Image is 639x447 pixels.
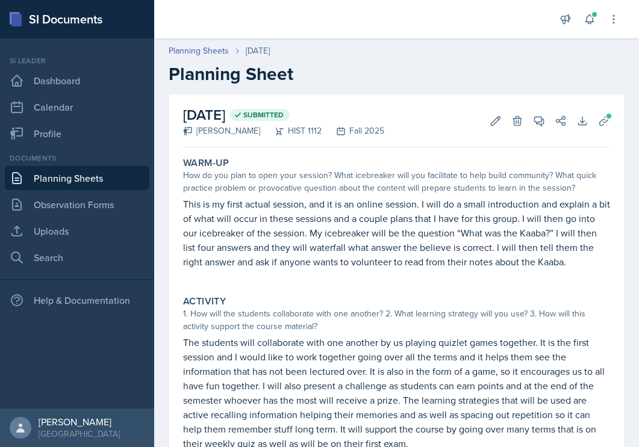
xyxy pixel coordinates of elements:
[183,157,229,169] label: Warm-Up
[5,153,149,164] div: Documents
[5,122,149,146] a: Profile
[169,63,625,85] h2: Planning Sheet
[39,416,120,428] div: [PERSON_NAME]
[183,125,260,137] div: [PERSON_NAME]
[260,125,322,137] div: HIST 1112
[183,307,610,333] div: 1. How will the students collaborate with one another? 2. What learning strategy will you use? 3....
[5,288,149,312] div: Help & Documentation
[183,169,610,194] div: How do you plan to open your session? What icebreaker will you facilitate to help build community...
[5,193,149,217] a: Observation Forms
[5,166,149,190] a: Planning Sheets
[39,428,120,440] div: [GEOGRAPHIC_DATA]
[243,110,284,120] span: Submitted
[5,69,149,93] a: Dashboard
[5,55,149,66] div: Si leader
[183,295,226,307] label: Activity
[246,45,270,57] div: [DATE]
[169,45,229,57] a: Planning Sheets
[5,219,149,243] a: Uploads
[183,197,610,269] p: This is my first actual session, and it is an online session. I will do a small introduction and ...
[322,125,384,137] div: Fall 2025
[5,245,149,270] a: Search
[5,95,149,119] a: Calendar
[183,104,384,126] h2: [DATE]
